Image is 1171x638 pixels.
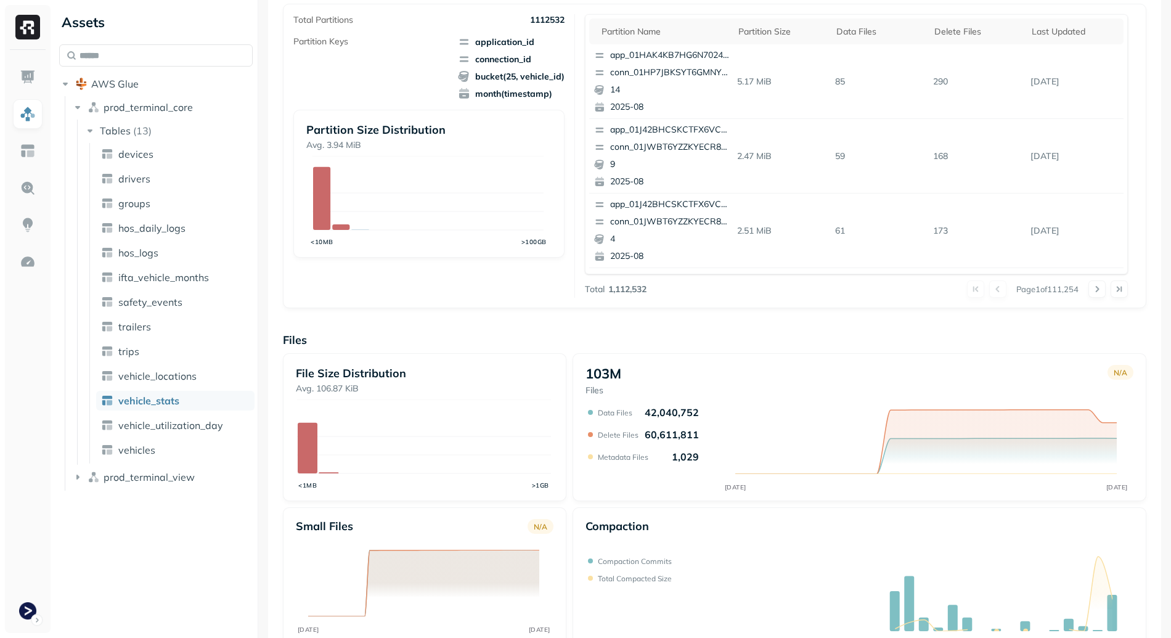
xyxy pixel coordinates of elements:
p: 61 [830,220,928,242]
p: 85 [830,71,928,92]
img: Query Explorer [20,180,36,196]
p: 59 [830,145,928,167]
p: 103M [585,365,621,382]
p: Page 1 of 111,254 [1016,284,1079,295]
img: table [101,321,113,333]
button: app_01J42BHCSKCTFX6VCA8QNRA04Mconn_01JWBT6YZZKYECR8K0W7N1N1S642025-08 [589,194,735,268]
img: table [101,296,113,308]
p: Files [585,385,621,396]
button: app_01HAK4KB7HG6N7024210G3S8D5conn_01HP7JBKSYT6GMNY064TG9YNY4142025-08 [589,44,735,118]
span: connection_id [458,53,565,65]
p: Metadata Files [598,452,648,462]
p: 5.17 MiB [732,71,830,92]
span: trailers [118,321,151,333]
img: Asset Explorer [20,143,36,159]
tspan: >1GB [531,481,549,489]
a: vehicles [96,440,255,460]
a: drivers [96,169,255,189]
p: 1112532 [530,14,565,26]
p: Total [585,284,605,295]
p: 2025-08 [610,101,730,113]
a: trips [96,341,255,361]
img: table [101,444,113,456]
p: 9 [610,158,730,171]
p: 2.51 MiB [732,220,830,242]
span: trips [118,345,139,358]
div: Delete Files [934,26,1020,38]
p: 42,040,752 [645,406,699,419]
button: AWS Glue [59,74,253,94]
p: N/A [534,522,547,531]
p: Partition Keys [293,36,348,47]
p: 1,029 [672,451,699,463]
p: File Size Distribution [296,366,553,380]
img: Insights [20,217,36,233]
button: prod_terminal_view [71,467,253,487]
img: Dashboard [20,69,36,85]
p: N/A [1114,368,1127,377]
a: groups [96,194,255,213]
p: conn_01HP7JBKSYT6GMNY064TG9YNY4 [610,67,730,79]
a: ifta_vehicle_months [96,268,255,287]
tspan: [DATE] [725,483,746,491]
span: AWS Glue [91,78,139,90]
img: table [101,148,113,160]
tspan: <1MB [298,481,317,489]
p: Small files [296,519,353,533]
span: devices [118,148,153,160]
span: hos_logs [118,247,158,259]
a: hos_logs [96,243,255,263]
span: prod_terminal_core [104,101,193,113]
p: app_01J42BHCSKCTFX6VCA8QNRA04M [610,124,730,136]
p: Avg. 106.87 KiB [296,383,553,395]
div: Partition size [738,26,824,38]
a: vehicle_stats [96,391,255,411]
img: namespace [88,101,100,113]
p: Partition Size Distribution [306,123,552,137]
span: vehicle_utilization_day [118,419,223,431]
a: safety_events [96,292,255,312]
a: vehicle_utilization_day [96,415,255,435]
tspan: [DATE] [1106,483,1128,491]
p: Files [283,333,1146,347]
div: Assets [59,12,253,32]
span: vehicles [118,444,155,456]
img: namespace [88,471,100,483]
p: conn_01JWBT6YZZKYECR8K0W7N1N1S6 [610,141,730,153]
a: vehicle_locations [96,366,255,386]
img: table [101,419,113,431]
span: safety_events [118,296,182,308]
img: root [75,78,88,90]
button: Tables(13) [84,121,254,141]
span: application_id [458,36,565,48]
div: Data Files [836,26,922,38]
p: ( 13 ) [133,125,152,137]
img: table [101,247,113,259]
p: Aug 25, 2025 [1026,71,1124,92]
p: Data Files [598,408,632,417]
p: 290 [928,71,1026,92]
button: app_01J42BHCSKCTFX6VCA8QNRA04Mconn_01JWBT6YZZKYECR8K0W7N1N1S6222025-08 [589,268,735,342]
img: table [101,345,113,358]
p: Avg. 3.94 MiB [306,139,552,151]
p: Aug 25, 2025 [1026,145,1124,167]
p: 60,611,811 [645,428,699,441]
p: 1,112,532 [608,284,647,295]
p: conn_01JWBT6YZZKYECR8K0W7N1N1S6 [610,216,730,228]
tspan: [DATE] [528,626,550,634]
img: table [101,271,113,284]
img: Terminal [19,602,36,620]
tspan: <10MB [311,238,333,246]
img: table [101,370,113,382]
img: table [101,173,113,185]
p: 2.47 MiB [732,145,830,167]
p: 2025-08 [610,250,730,263]
p: Delete Files [598,430,639,440]
tspan: [DATE] [297,626,319,634]
span: month(timestamp) [458,88,565,100]
button: app_01J42BHCSKCTFX6VCA8QNRA04Mconn_01JWBT6YZZKYECR8K0W7N1N1S692025-08 [589,119,735,193]
img: table [101,197,113,210]
span: vehicle_locations [118,370,197,382]
tspan: >100GB [521,238,546,246]
img: Ryft [15,15,40,39]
